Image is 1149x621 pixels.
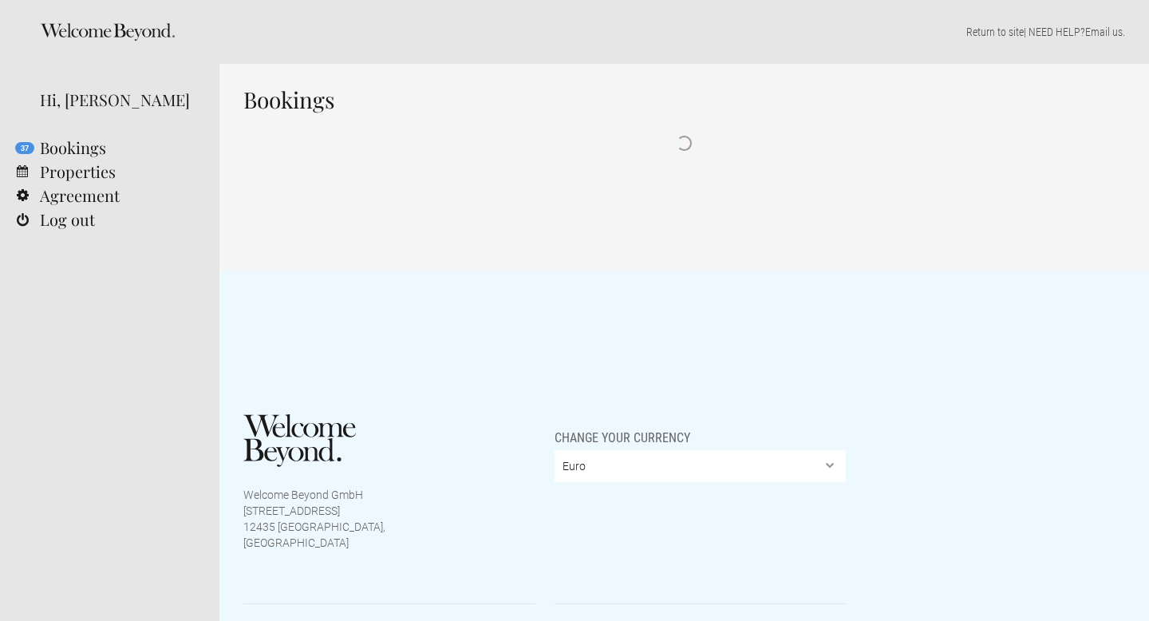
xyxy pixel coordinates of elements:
[555,450,847,482] select: Change your currency
[243,414,356,467] img: Welcome Beyond
[40,88,195,112] div: Hi, [PERSON_NAME]
[966,26,1024,38] a: Return to site
[15,142,34,154] flynt-notification-badge: 37
[243,24,1125,40] p: | NEED HELP? .
[243,487,385,551] p: Welcome Beyond GmbH [STREET_ADDRESS] 12435 [GEOGRAPHIC_DATA], [GEOGRAPHIC_DATA]
[243,88,1125,112] h1: Bookings
[555,414,690,446] span: Change your currency
[1085,26,1123,38] a: Email us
